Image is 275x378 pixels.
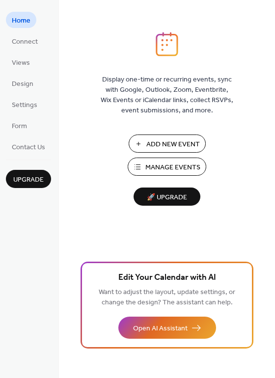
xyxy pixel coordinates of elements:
[118,271,216,285] span: Edit Your Calendar with AI
[133,324,188,334] span: Open AI Assistant
[128,158,206,176] button: Manage Events
[12,58,30,68] span: Views
[134,188,200,206] button: 🚀 Upgrade
[6,75,39,91] a: Design
[6,117,33,134] a: Form
[6,170,51,188] button: Upgrade
[101,75,233,116] span: Display one-time or recurring events, sync with Google, Outlook, Zoom, Eventbrite, Wix Events or ...
[118,317,216,339] button: Open AI Assistant
[12,79,33,89] span: Design
[146,139,200,150] span: Add New Event
[6,54,36,70] a: Views
[6,96,43,112] a: Settings
[12,16,30,26] span: Home
[6,12,36,28] a: Home
[6,33,44,49] a: Connect
[145,162,200,173] span: Manage Events
[12,121,27,132] span: Form
[12,100,37,110] span: Settings
[139,191,194,204] span: 🚀 Upgrade
[13,175,44,185] span: Upgrade
[99,286,235,309] span: Want to adjust the layout, update settings, or change the design? The assistant can help.
[12,37,38,47] span: Connect
[12,142,45,153] span: Contact Us
[156,32,178,56] img: logo_icon.svg
[6,138,51,155] a: Contact Us
[129,135,206,153] button: Add New Event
